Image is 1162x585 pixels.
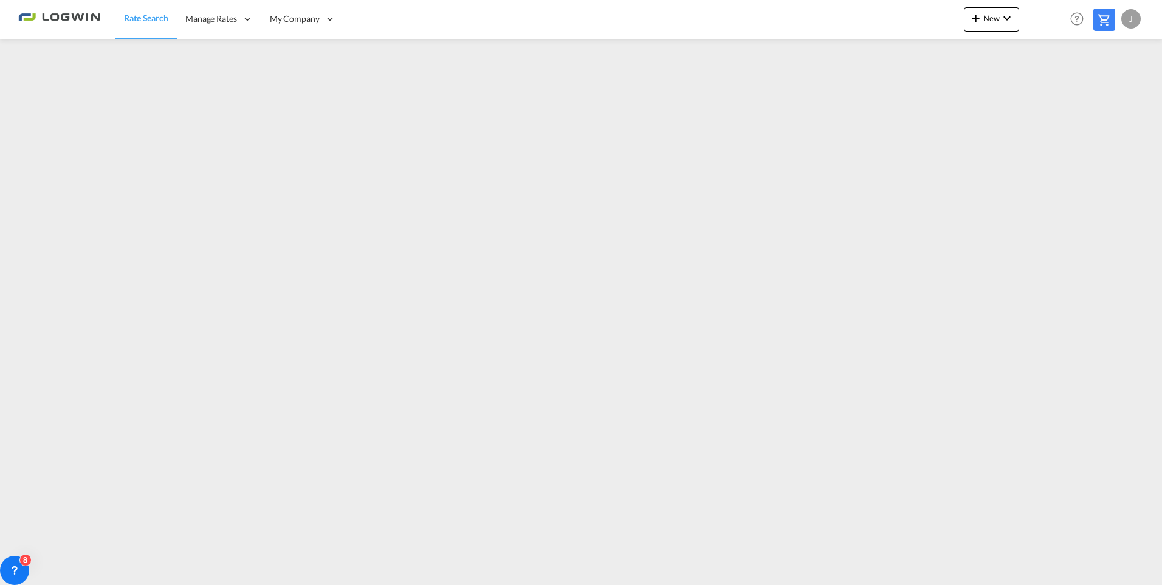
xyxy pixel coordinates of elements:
[18,5,100,33] img: 2761ae10d95411efa20a1f5e0282d2d7.png
[1067,9,1087,29] span: Help
[969,11,983,26] md-icon: icon-plus 400-fg
[969,13,1014,23] span: New
[124,13,168,23] span: Rate Search
[185,13,237,25] span: Manage Rates
[964,7,1019,32] button: icon-plus 400-fgNewicon-chevron-down
[270,13,320,25] span: My Company
[1000,11,1014,26] md-icon: icon-chevron-down
[1121,9,1141,29] div: J
[1067,9,1093,30] div: Help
